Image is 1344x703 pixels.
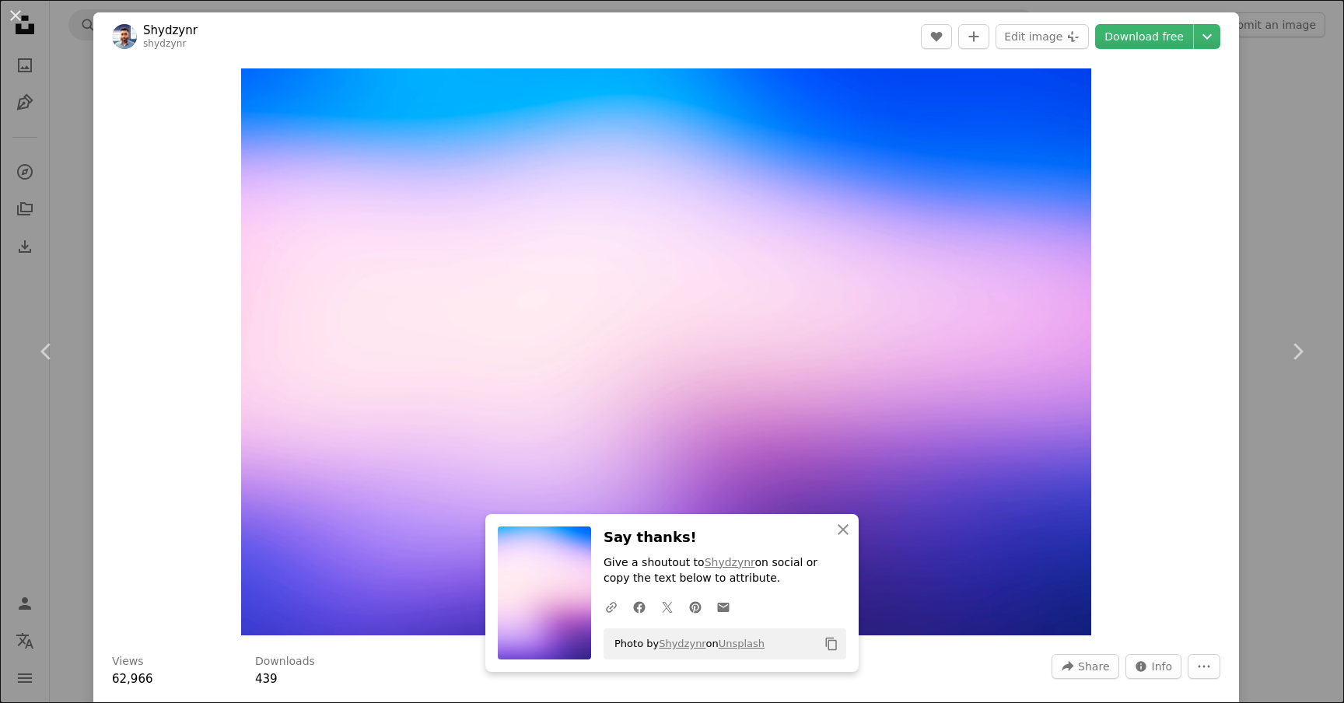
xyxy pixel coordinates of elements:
p: Give a shoutout to on social or copy the text below to attribute. [604,555,846,586]
a: Download free [1095,24,1193,49]
button: Stats about this image [1125,654,1182,679]
img: Go to Shydzynr's profile [112,24,137,49]
a: Shydzynr [143,23,198,38]
button: Choose download size [1194,24,1220,49]
span: Share [1078,655,1109,678]
h3: Views [112,654,144,670]
span: Info [1152,655,1173,678]
button: Zoom in on this image [241,68,1092,635]
button: More Actions [1188,654,1220,679]
h3: Say thanks! [604,526,846,549]
button: Add to Collection [958,24,989,49]
a: Shydzynr [659,638,705,649]
button: Share this image [1052,654,1118,679]
a: Next [1251,277,1344,426]
a: Share over email [709,591,737,622]
a: shydzynr [143,38,186,49]
span: Photo by on [607,631,765,656]
span: 439 [255,672,278,686]
button: Like [921,24,952,49]
span: 62,966 [112,672,153,686]
a: Share on Facebook [625,591,653,622]
button: Copy to clipboard [818,631,845,657]
a: Unsplash [719,638,765,649]
button: Edit image [996,24,1089,49]
a: Share on Pinterest [681,591,709,622]
a: Shydzynr [705,556,755,568]
img: a blurry image of a blue and pink background [241,68,1092,635]
a: Share on Twitter [653,591,681,622]
h3: Downloads [255,654,315,670]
